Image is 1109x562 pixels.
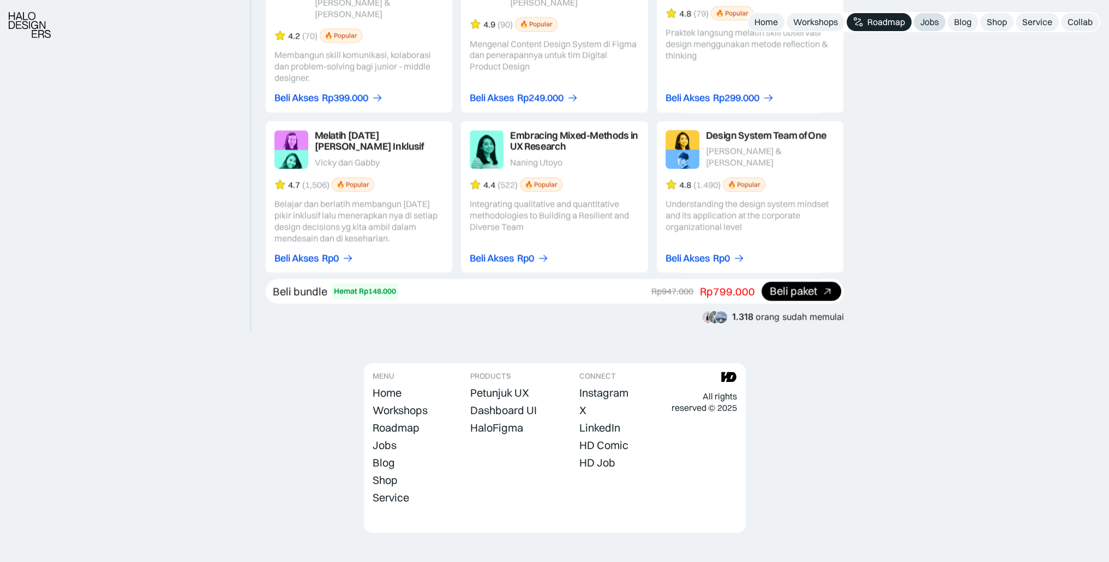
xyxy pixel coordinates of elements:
[666,92,774,104] a: Beli AksesRp299.000
[579,385,628,400] a: Instagram
[700,284,755,298] div: Rp799.000
[373,474,398,487] div: Shop
[373,473,398,488] a: Shop
[322,92,368,104] div: Rp399.000
[847,13,912,31] a: Roadmap
[787,13,844,31] a: Workshops
[373,491,409,504] div: Service
[373,455,395,470] a: Blog
[334,285,396,297] div: Hemat Rp148.000
[732,311,753,322] span: 1.318
[274,253,319,264] div: Beli Akses
[579,404,586,417] div: X
[470,403,537,418] a: Dashboard UI
[579,439,628,452] div: HD Comic
[373,403,428,418] a: Workshops
[579,372,616,381] div: CONNECT
[666,92,710,104] div: Beli Akses
[274,92,383,104] a: Beli AksesRp399.000
[579,438,628,453] a: HD Comic
[373,456,395,469] div: Blog
[793,16,838,28] div: Workshops
[470,420,523,435] a: HaloFigma
[470,386,529,399] div: Petunjuk UX
[470,92,514,104] div: Beli Akses
[373,372,394,381] div: MENU
[666,253,745,264] a: Beli AksesRp0
[373,439,397,452] div: Jobs
[754,16,778,28] div: Home
[470,253,549,264] a: Beli AksesRp0
[470,92,578,104] a: Beli AksesRp249.000
[920,16,939,28] div: Jobs
[748,13,784,31] a: Home
[867,16,905,28] div: Roadmap
[1061,13,1099,31] a: Collab
[470,385,529,400] a: Petunjuk UX
[517,92,564,104] div: Rp249.000
[1016,13,1059,31] a: Service
[274,92,319,104] div: Beli Akses
[713,253,730,264] div: Rp0
[651,285,693,297] div: Rp947.000
[274,253,353,264] a: Beli AksesRp0
[914,13,945,31] a: Jobs
[1068,16,1093,28] div: Collab
[732,312,844,322] div: orang sudah memulai
[373,420,419,435] a: Roadmap
[1022,16,1052,28] div: Service
[770,285,817,297] div: Beli paket
[579,421,620,434] div: LinkedIn
[579,403,586,418] a: X
[470,253,514,264] div: Beli Akses
[579,455,615,470] a: HD Job
[322,253,339,264] div: Rp0
[373,421,419,434] div: Roadmap
[517,253,534,264] div: Rp0
[579,386,628,399] div: Instagram
[470,404,537,417] div: Dashboard UI
[713,92,759,104] div: Rp299.000
[273,284,327,298] div: Beli bundle
[373,385,401,400] a: Home
[373,386,401,399] div: Home
[266,279,844,303] a: Beli bundleHemat Rp148.000Rp947.000Rp799.000Beli paket
[470,421,523,434] div: HaloFigma
[666,253,710,264] div: Beli Akses
[373,438,397,453] a: Jobs
[373,490,409,505] a: Service
[980,13,1014,31] a: Shop
[948,13,978,31] a: Blog
[987,16,1007,28] div: Shop
[373,404,428,417] div: Workshops
[671,391,736,414] div: All rights reserved © 2025
[579,420,620,435] a: LinkedIn
[579,456,615,469] div: HD Job
[470,372,511,381] div: PRODUCTS
[954,16,972,28] div: Blog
